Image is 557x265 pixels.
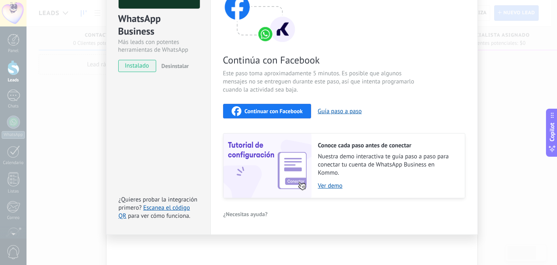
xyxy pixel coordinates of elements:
button: Guía paso a paso [318,107,362,115]
a: Escanea el código QR [119,204,190,220]
span: ¿Quieres probar la integración primero? [119,196,198,212]
span: Nuestra demo interactiva te guía paso a paso para conectar tu cuenta de WhatsApp Business en Kommo. [318,153,457,177]
button: ¿Necesitas ayuda? [223,208,268,220]
button: Continuar con Facebook [223,104,312,118]
div: Más leads con potentes herramientas de WhatsApp [118,38,199,54]
span: instalado [119,60,156,72]
button: Desinstalar [158,60,189,72]
h2: Conoce cada paso antes de conectar [318,142,457,149]
span: Desinstalar [161,62,189,70]
span: para ver cómo funciona. [128,212,190,220]
span: Continuar con Facebook [245,108,303,114]
a: Ver demo [318,182,457,190]
span: Copilot [548,123,556,141]
span: Este paso toma aproximadamente 5 minutos. Es posible que algunos mensajes no se entreguen durante... [223,70,417,94]
span: ¿Necesitas ayuda? [223,211,268,217]
div: WhatsApp Business [118,12,199,38]
span: Continúa con Facebook [223,54,417,66]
